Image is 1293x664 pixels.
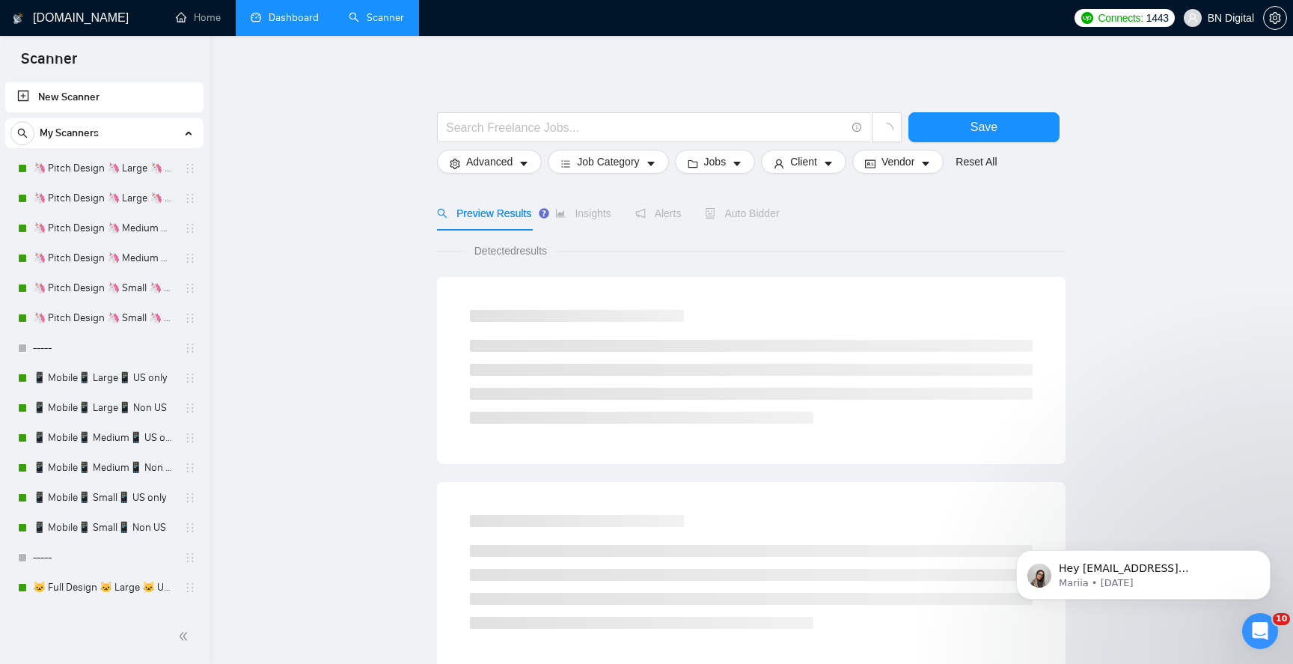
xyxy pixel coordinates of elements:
[1264,12,1286,24] span: setting
[956,153,997,170] a: Reset All
[184,222,196,234] span: holder
[184,462,196,474] span: holder
[33,573,175,603] a: 🐱 Full Design 🐱 Large 🐱 US Only
[577,153,639,170] span: Job Category
[1187,13,1198,23] span: user
[437,207,531,219] span: Preview Results
[184,522,196,534] span: holder
[184,432,196,444] span: holder
[646,158,656,169] span: caret-down
[65,58,258,71] p: Message from Mariia, sent 4w ago
[537,207,551,220] div: Tooltip anchor
[184,372,196,384] span: holder
[880,123,893,136] span: loading
[184,492,196,504] span: holder
[33,543,175,573] a: -----
[10,121,34,145] button: search
[33,273,175,303] a: 🦄 Pitch Design 🦄 Small 🦄 US Only
[635,208,646,219] span: notification
[675,150,756,174] button: folderJobscaret-down
[184,162,196,174] span: holder
[33,393,175,423] a: 📱 Mobile📱 Large📱 Non US
[40,118,99,148] span: My Scanners
[705,208,715,219] span: robot
[852,150,944,174] button: idcardVendorcaret-down
[1081,12,1093,24] img: upwork-logo.png
[33,333,175,363] a: -----
[184,192,196,204] span: holder
[1263,12,1287,24] a: setting
[184,552,196,564] span: holder
[65,43,258,249] span: Hey [EMAIL_ADDRESS][DOMAIN_NAME], Looks like your Upwork agency BN Digital ran out of connects. W...
[437,208,447,219] span: search
[33,213,175,243] a: 🦄 Pitch Design 🦄 Medium 🦄 US Only
[178,629,193,644] span: double-left
[970,118,997,136] span: Save
[33,513,175,543] a: 📱 Mobile📱 Small📱 Non US
[184,582,196,594] span: holder
[519,158,529,169] span: caret-down
[560,158,571,169] span: bars
[732,158,742,169] span: caret-down
[184,402,196,414] span: holder
[466,153,513,170] span: Advanced
[1242,613,1278,649] iframe: Intercom live chat
[33,423,175,453] a: 📱 Mobile📱 Medium📱 US only
[349,11,404,24] a: searchScanner
[635,207,682,219] span: Alerts
[555,207,611,219] span: Insights
[33,303,175,333] a: 🦄 Pitch Design 🦄 Small 🦄 Non US
[705,207,779,219] span: Auto Bidder
[11,128,34,138] span: search
[450,158,460,169] span: setting
[33,243,175,273] a: 🦄 Pitch Design 🦄 Medium 🦄 Non US
[184,342,196,354] span: holder
[994,519,1293,624] iframe: Intercom notifications message
[184,252,196,264] span: holder
[790,153,817,170] span: Client
[33,153,175,183] a: 🦄 Pitch Design 🦄 Large 🦄 US Only
[852,123,862,133] span: info-circle
[33,483,175,513] a: 📱 Mobile📱 Small📱 US only
[920,158,931,169] span: caret-down
[774,158,784,169] span: user
[548,150,668,174] button: barsJob Categorycaret-down
[176,11,221,24] a: homeHome
[1263,6,1287,30] button: setting
[446,118,846,137] input: Search Freelance Jobs...
[908,112,1060,142] button: Save
[1098,10,1143,26] span: Connects:
[9,48,89,79] span: Scanner
[33,603,175,633] a: 🐱 Full Design 🐱 Large 🐱 Non US
[251,11,319,24] a: dashboardDashboard
[33,183,175,213] a: 🦄 Pitch Design 🦄 Large 🦄 Non US
[33,453,175,483] a: 📱 Mobile📱 Medium📱 Non US
[17,82,192,112] a: New Scanner
[5,82,204,112] li: New Scanner
[13,7,23,31] img: logo
[464,243,557,259] span: Detected results
[555,208,566,219] span: area-chart
[1273,613,1290,625] span: 10
[184,312,196,324] span: holder
[437,150,542,174] button: settingAdvancedcaret-down
[33,363,175,393] a: 📱 Mobile📱 Large📱 US only
[761,150,846,174] button: userClientcaret-down
[1146,10,1169,26] span: 1443
[184,282,196,294] span: holder
[704,153,727,170] span: Jobs
[865,158,875,169] span: idcard
[823,158,834,169] span: caret-down
[688,158,698,169] span: folder
[881,153,914,170] span: Vendor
